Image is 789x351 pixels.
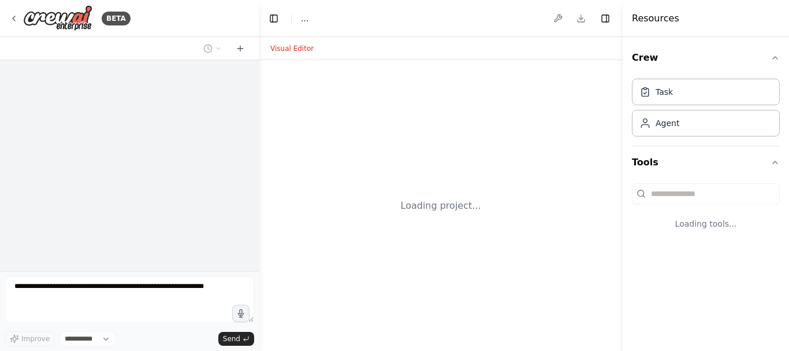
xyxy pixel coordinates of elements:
span: ... [301,13,308,24]
div: Tools [632,179,780,248]
button: Start a new chat [231,42,250,56]
div: Loading tools... [632,209,780,239]
button: Hide right sidebar [597,10,613,27]
button: Crew [632,42,780,74]
button: Switch to previous chat [199,42,226,56]
div: BETA [102,12,131,25]
div: Task [656,86,673,98]
button: Visual Editor [263,42,321,56]
span: Improve [21,334,50,343]
h4: Resources [632,12,679,25]
button: Send [218,332,254,346]
img: Logo [23,5,92,31]
button: Hide left sidebar [266,10,282,27]
div: Loading project... [401,199,481,213]
span: Send [223,334,240,343]
button: Improve [5,331,55,346]
div: Agent [656,117,679,129]
nav: breadcrumb [301,13,308,24]
button: Click to speak your automation idea [232,305,250,322]
button: Tools [632,146,780,179]
div: Crew [632,74,780,146]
